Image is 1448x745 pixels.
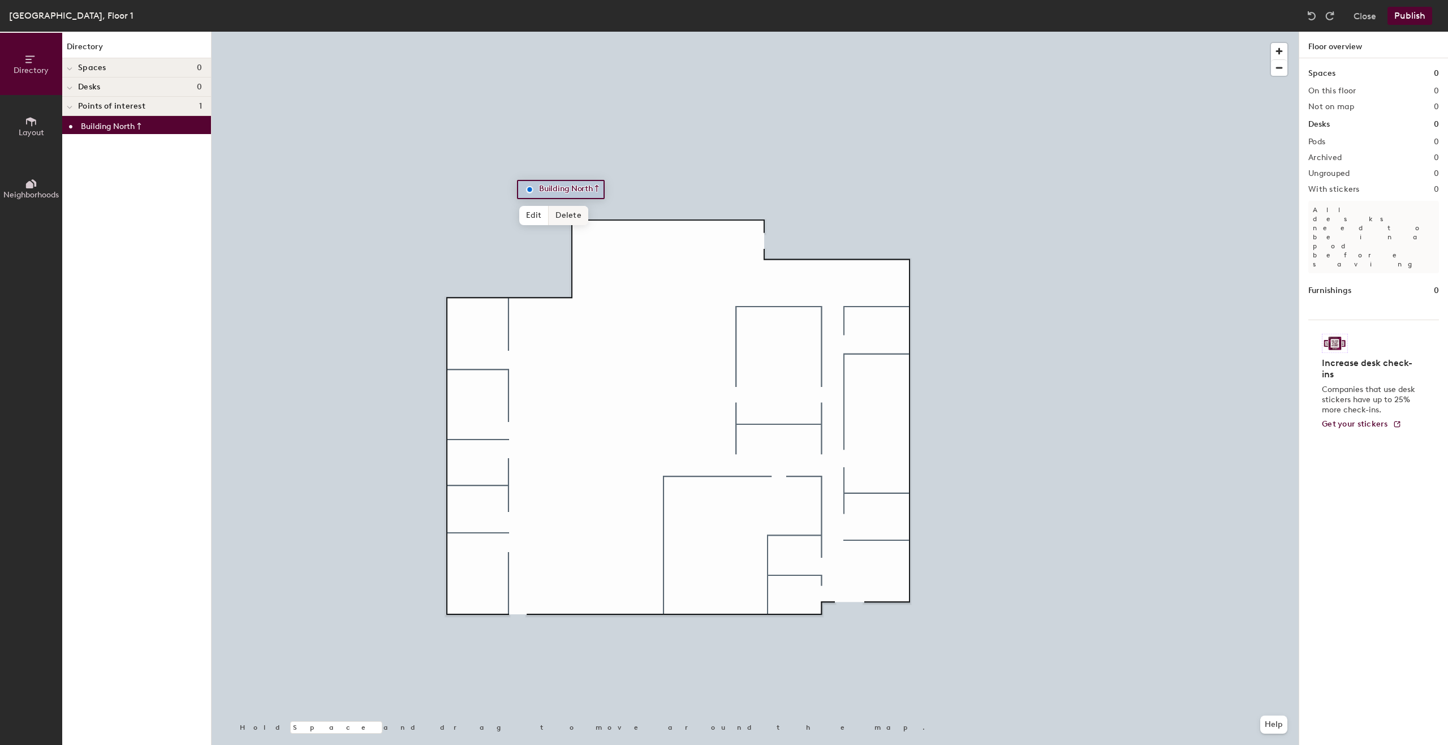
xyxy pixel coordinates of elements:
[1434,102,1439,111] h2: 0
[62,41,211,58] h1: Directory
[1434,153,1439,162] h2: 0
[1299,32,1448,58] h1: Floor overview
[1322,358,1419,380] h4: Increase desk check-ins
[1308,102,1354,111] h2: Not on map
[1308,153,1342,162] h2: Archived
[199,102,202,111] span: 1
[1308,185,1360,194] h2: With stickers
[1322,419,1388,429] span: Get your stickers
[1387,7,1432,25] button: Publish
[519,206,549,225] span: Edit
[19,128,44,137] span: Layout
[197,63,202,72] span: 0
[1324,10,1335,21] img: Redo
[1308,67,1335,80] h1: Spaces
[1308,87,1356,96] h2: On this floor
[1434,67,1439,80] h1: 0
[78,102,145,111] span: Points of interest
[78,63,106,72] span: Spaces
[1308,169,1350,178] h2: Ungrouped
[549,206,588,225] span: Delete
[1308,285,1351,297] h1: Furnishings
[1308,137,1325,147] h2: Pods
[81,118,141,131] p: Building North ↑
[78,83,100,92] span: Desks
[1434,87,1439,96] h2: 0
[1322,334,1348,353] img: Sticker logo
[1308,118,1330,131] h1: Desks
[1434,137,1439,147] h2: 0
[1434,285,1439,297] h1: 0
[1434,185,1439,194] h2: 0
[1322,385,1419,415] p: Companies that use desk stickers have up to 25% more check-ins.
[1260,716,1287,734] button: Help
[3,190,59,200] span: Neighborhoods
[9,8,133,23] div: [GEOGRAPHIC_DATA], Floor 1
[1434,169,1439,178] h2: 0
[1308,201,1439,273] p: All desks need to be in a pod before saving
[1434,118,1439,131] h1: 0
[14,66,49,75] span: Directory
[1354,7,1376,25] button: Close
[1322,420,1402,429] a: Get your stickers
[197,83,202,92] span: 0
[1306,10,1317,21] img: Undo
